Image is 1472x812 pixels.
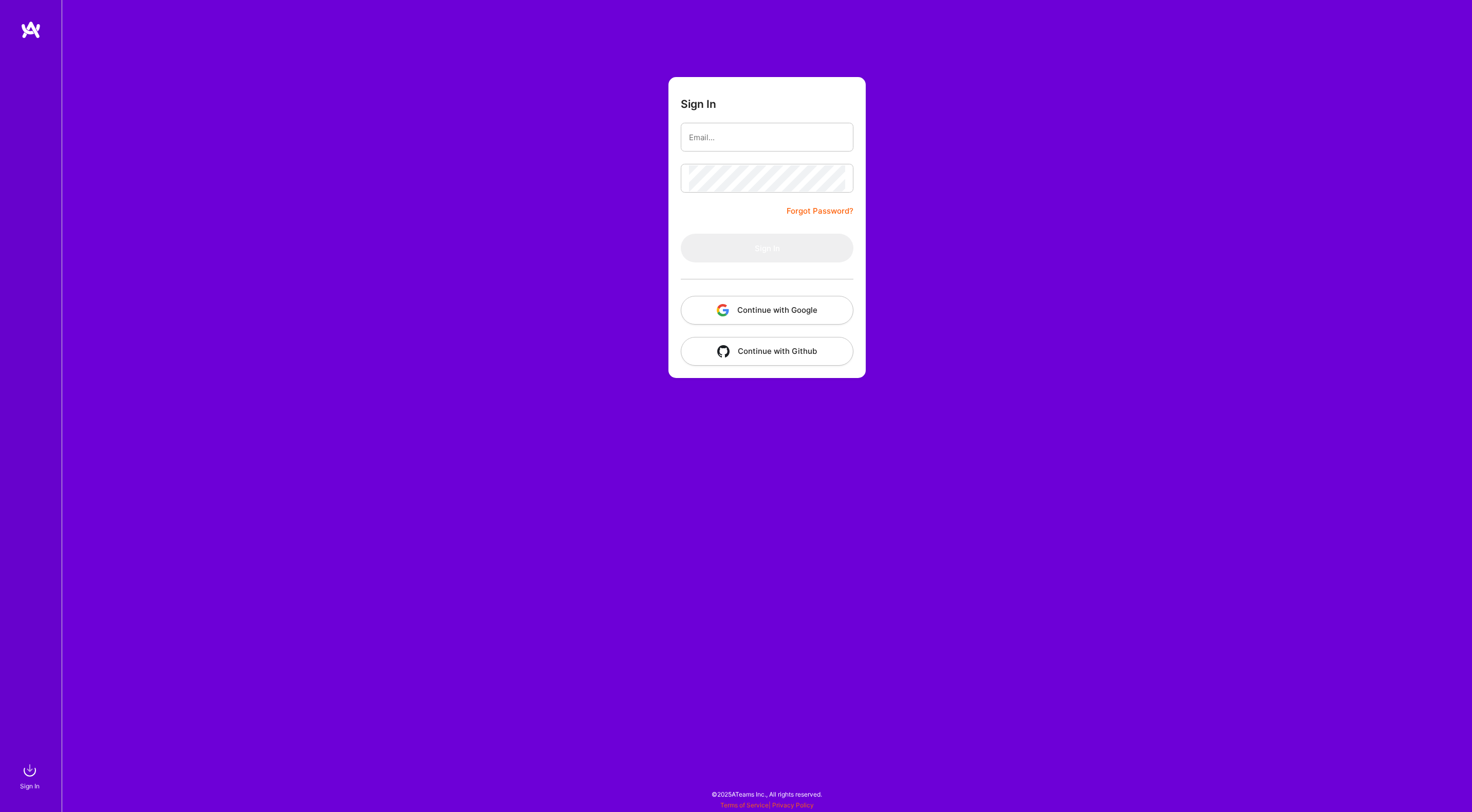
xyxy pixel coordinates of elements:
[717,345,730,357] img: icon
[21,21,41,39] img: logo
[20,781,40,791] div: Sign In
[62,781,1472,807] div: © 2025 ATeams Inc., All rights reserved.
[681,337,853,366] button: Continue with Github
[787,205,853,217] a: Forgot Password?
[20,760,40,781] img: sign in
[681,98,716,110] h3: Sign In
[681,296,853,325] button: Continue with Google
[22,760,40,791] a: sign inSign In
[689,124,845,150] input: Email...
[772,801,814,809] a: Privacy Policy
[720,801,769,809] a: Terms of Service
[717,304,729,316] img: icon
[681,234,853,262] button: Sign In
[720,801,814,809] span: |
